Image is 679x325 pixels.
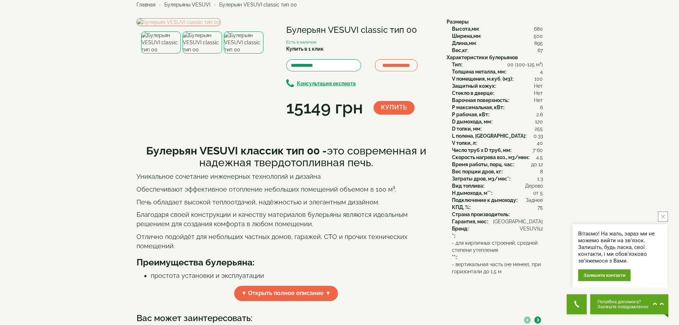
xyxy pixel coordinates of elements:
[452,33,480,39] b: Ширина,мм
[578,230,662,264] div: Вітаємо! На жаль, зараз ми не можемо вийти на зв'язок. Залишіть, будь ласка, свої контакти, і ми ...
[137,314,543,323] h3: Вас может заинтересовать:
[493,218,543,225] span: [GEOGRAPHIC_DATA]
[452,47,467,53] b: Вес,кг
[534,40,543,47] span: 695
[452,211,543,218] div: :
[452,261,543,275] span: - вертикальная часть (не менее), при горизонтали до 1,5 м
[452,82,543,90] div: :
[537,204,543,211] span: 75
[531,161,543,168] span: до 12
[137,210,436,228] p: Благодаря своей конструкции и качеству материалов булерьяны являются идеальным решением для созда...
[452,197,517,203] b: Подключение к дымоходу:
[537,139,543,147] span: 40
[297,81,356,86] b: Консультация експерта
[452,204,543,211] div: :
[137,18,221,26] a: Булерьян VESUVI classic тип 00
[452,189,543,197] div: :
[452,226,468,232] b: Бренд:
[533,189,543,197] span: от 5
[520,225,538,232] span: VESUVI
[286,25,436,35] h1: Булерьян VESUVI classic тип 00
[137,198,436,207] p: Печь обладает высокой теплоотдачей, надёжностью и элегантным дизайном.
[452,104,543,111] div: :
[452,175,543,182] div: :
[452,225,543,232] div: :
[452,68,543,75] div: :
[534,75,543,82] span: 100
[452,32,543,40] div: :
[540,68,543,75] span: 4
[151,280,436,290] li: высокая производительность
[151,271,436,280] li: простота установки и эксплуатации
[146,144,327,157] b: Булерьян VESUVI классик тип 00 -
[452,126,481,132] b: D топки, мм:
[452,197,543,204] div: :
[452,239,543,254] span: - для кирпичных строений, средней степени утепления
[534,82,543,90] span: Нет
[452,125,543,132] div: :
[452,26,479,32] b: Высота,мм
[137,145,436,168] h2: это современная и надежная твердотопливная печь.
[452,90,494,96] b: Стекло в дверце:
[452,75,543,82] div: :
[540,168,543,175] span: 8
[452,154,529,160] b: Скорость нагрева воз., м3/мин:
[567,294,587,314] button: Get Call button
[452,239,543,261] div: :
[535,118,543,125] span: 120
[447,55,518,60] b: Характеристики булерьянов
[452,76,513,82] b: V помещения, м.куб. (м3):
[452,83,495,89] b: Защитный кожух:
[452,40,476,46] b: Длина,мм
[137,232,436,250] p: Отлично подойдёт для небольших частных домов, гаражей, СТО и прочих технических помещений.
[452,212,509,217] b: Страна производитель:
[164,2,210,7] a: Булерьяны VESUVI
[452,232,543,239] div: :
[286,96,363,120] div: 15149 грн
[452,140,477,146] b: V топки, л:
[452,47,543,54] div: :
[286,45,324,52] label: Купить в 1 клик
[538,225,543,232] span: 12
[590,294,668,314] button: Chat button
[219,2,297,7] span: Булерьян VESUVI classic тип 00
[507,61,543,68] span: 00 (100-125 м³)
[452,147,511,153] b: Число труб x D труб, мм:
[452,119,492,125] b: D дымохода, мм:
[525,182,543,189] span: Дерево
[452,62,462,67] b: Тип:
[537,175,543,182] span: 1.3
[452,25,543,32] div: :
[578,269,631,281] div: Залишити контакти
[534,97,543,104] span: Нет
[534,25,543,32] span: 680
[452,183,484,189] b: Вид топлива:
[447,19,469,25] b: Размеры
[452,162,514,167] b: Время работы, порц. час:
[452,105,504,110] b: P максимальная, кВт:
[452,111,543,118] div: :
[286,40,317,45] small: Есть в наличии
[224,31,263,54] img: Булерьян VESUVI classic тип 00
[452,97,509,103] b: Варочная поверхность:
[452,139,543,147] div: :
[452,133,526,139] b: L полена, [GEOGRAPHIC_DATA]:
[452,154,543,161] div: :
[452,61,543,68] div: :
[534,32,543,40] span: 500
[597,304,649,309] span: Залиште повідомлення
[535,125,543,132] span: 255
[141,31,181,54] img: Булерьян VESUVI classic тип 00
[374,101,415,115] button: Купить
[137,2,155,7] a: Главная
[452,168,543,175] div: :
[452,182,543,189] div: :
[137,172,436,181] p: Уникальное сочетание инженерных технологий и дизайна
[452,176,510,182] b: Затраты дров, м3/мес*:
[536,154,543,161] span: 4.5
[452,132,543,139] div: :
[526,197,543,204] span: Заднее
[452,40,543,47] div: :
[452,147,543,154] div: :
